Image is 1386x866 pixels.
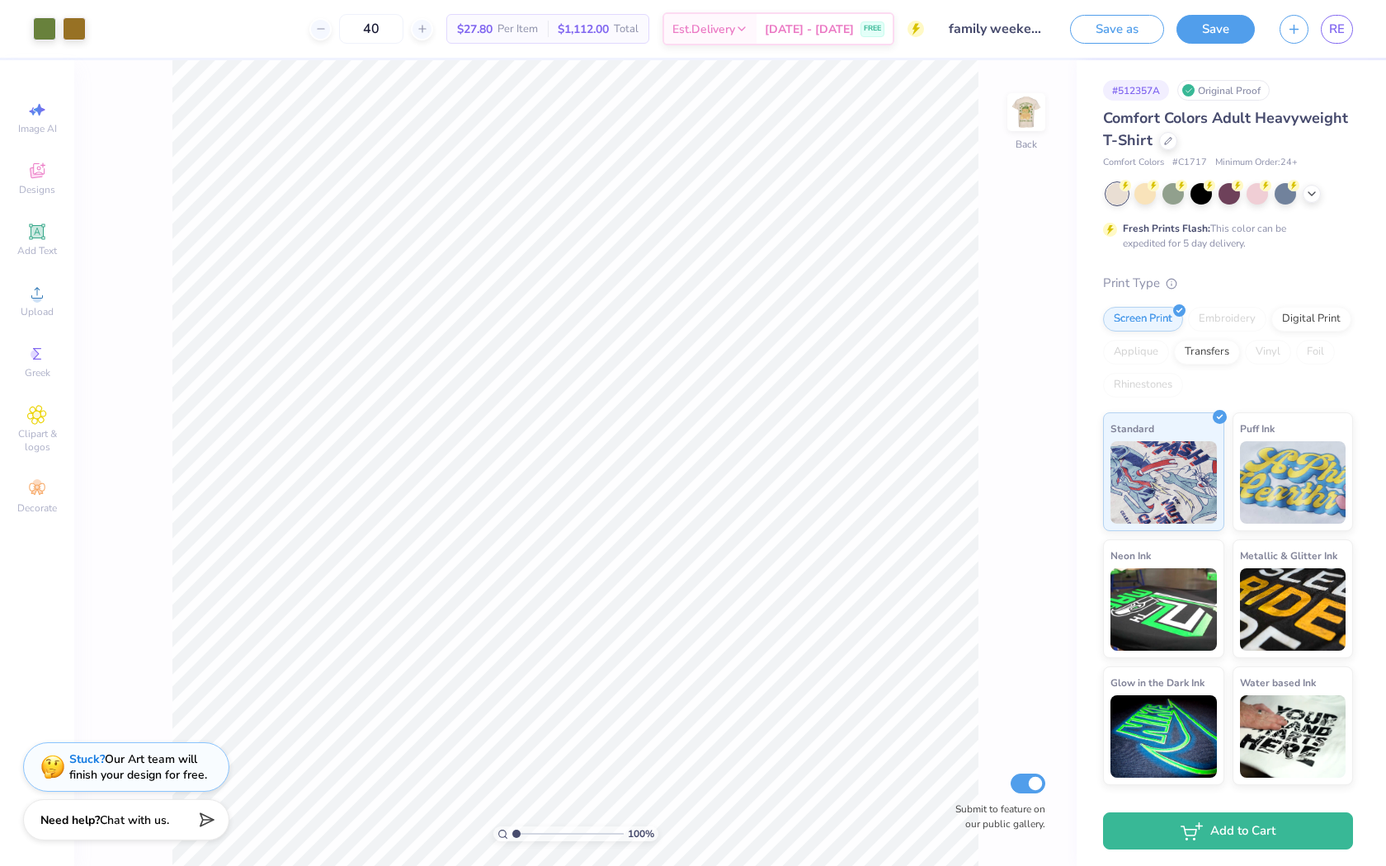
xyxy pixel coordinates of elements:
[765,21,854,38] span: [DATE] - [DATE]
[339,14,403,44] input: – –
[1103,812,1353,850] button: Add to Cart
[19,183,55,196] span: Designs
[1103,373,1183,398] div: Rhinestones
[18,122,57,135] span: Image AI
[1321,15,1353,44] a: RE
[936,12,1058,45] input: Untitled Design
[946,802,1045,831] label: Submit to feature on our public gallery.
[1245,340,1291,365] div: Vinyl
[1123,221,1326,251] div: This color can be expedited for 5 day delivery.
[1240,568,1346,651] img: Metallic & Glitter Ink
[100,812,169,828] span: Chat with us.
[1329,20,1345,39] span: RE
[1103,274,1353,293] div: Print Type
[1176,15,1255,44] button: Save
[1103,340,1169,365] div: Applique
[1110,695,1217,778] img: Glow in the Dark Ink
[17,501,57,515] span: Decorate
[8,427,66,454] span: Clipart & logos
[69,751,105,767] strong: Stuck?
[1240,695,1346,778] img: Water based Ink
[1240,420,1275,437] span: Puff Ink
[25,366,50,379] span: Greek
[1172,156,1207,170] span: # C1717
[1103,80,1169,101] div: # 512357A
[1016,137,1037,152] div: Back
[69,751,207,783] div: Our Art team will finish your design for free.
[1240,674,1316,691] span: Water based Ink
[614,21,639,38] span: Total
[1240,441,1346,524] img: Puff Ink
[1103,156,1164,170] span: Comfort Colors
[457,21,493,38] span: $27.80
[1296,340,1335,365] div: Foil
[1110,420,1154,437] span: Standard
[497,21,538,38] span: Per Item
[864,23,881,35] span: FREE
[1123,222,1210,235] strong: Fresh Prints Flash:
[21,305,54,318] span: Upload
[1240,547,1337,564] span: Metallic & Glitter Ink
[1103,307,1183,332] div: Screen Print
[1103,108,1348,150] span: Comfort Colors Adult Heavyweight T-Shirt
[1110,547,1151,564] span: Neon Ink
[1110,674,1204,691] span: Glow in the Dark Ink
[558,21,609,38] span: $1,112.00
[40,812,100,828] strong: Need help?
[17,244,57,257] span: Add Text
[1271,307,1351,332] div: Digital Print
[628,826,654,841] span: 100 %
[1177,80,1270,101] div: Original Proof
[1010,96,1043,129] img: Back
[1070,15,1164,44] button: Save as
[1110,568,1217,651] img: Neon Ink
[1110,441,1217,524] img: Standard
[1174,340,1240,365] div: Transfers
[672,21,735,38] span: Est. Delivery
[1188,307,1266,332] div: Embroidery
[1215,156,1298,170] span: Minimum Order: 24 +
